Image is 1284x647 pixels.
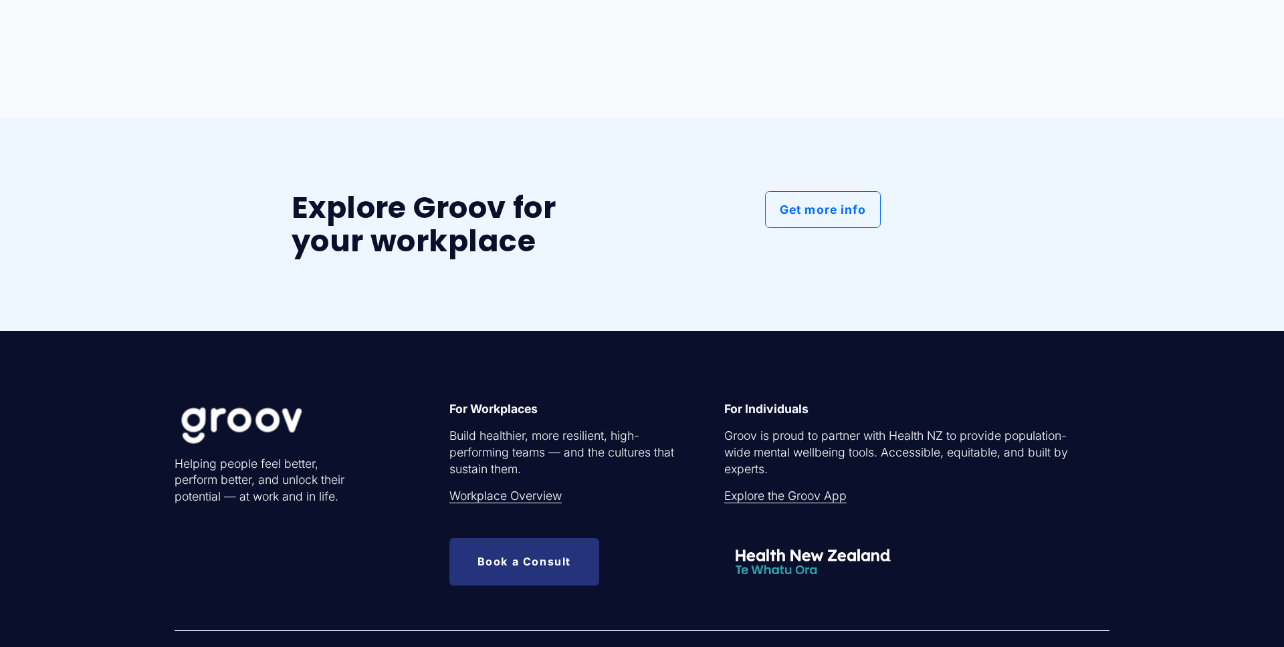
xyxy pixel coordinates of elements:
[765,191,880,228] a: Get more info
[292,186,563,262] strong: Explore Groov for your workplace
[449,402,538,416] strong: For Workplaces
[449,538,599,586] a: Book a Consult
[175,456,364,505] p: Helping people feel better, perform better, and unlock their potential — at work and in life.
[724,488,847,505] a: Explore the Groov App
[724,402,809,416] strong: For Individuals
[449,488,562,505] a: Workplace Overview
[724,428,1070,477] p: Groov is proud to partner with Health NZ to provide population-wide mental wellbeing tools. Acces...
[449,428,677,477] p: Build healthier, more resilient, high-performing teams — and the cultures that sustain them.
